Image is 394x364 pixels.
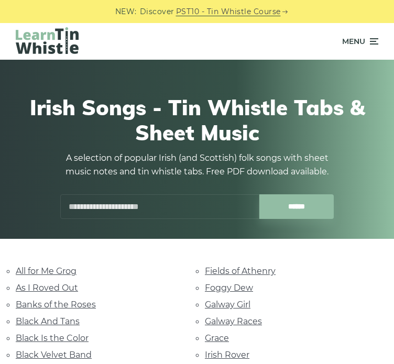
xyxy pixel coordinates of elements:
[16,27,79,54] img: LearnTinWhistle.com
[16,333,89,343] a: Black Is the Color
[205,300,250,310] a: Galway Girl
[205,316,262,326] a: Galway Races
[16,266,76,276] a: All for Me Grog
[205,283,253,293] a: Foggy Dew
[16,300,96,310] a: Banks of the Roses
[16,350,92,360] a: Black Velvet Band
[205,333,229,343] a: Grace
[205,350,249,360] a: Irish Rover
[21,95,373,145] h1: Irish Songs - Tin Whistle Tabs & Sheet Music
[16,316,80,326] a: Black And Tans
[342,28,365,54] span: Menu
[205,266,276,276] a: Fields of Athenry
[16,283,78,293] a: As I Roved Out
[56,151,338,179] p: A selection of popular Irish (and Scottish) folk songs with sheet music notes and tin whistle tab...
